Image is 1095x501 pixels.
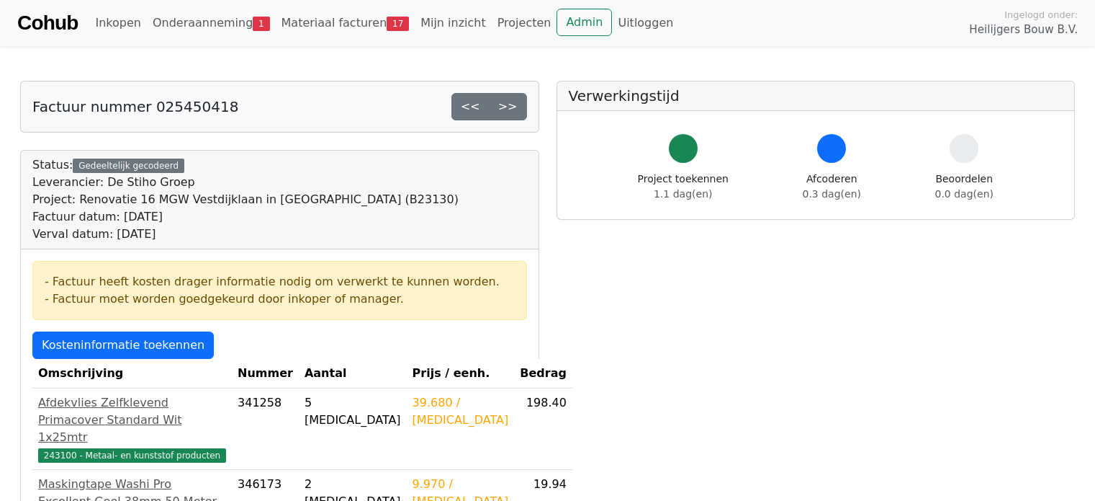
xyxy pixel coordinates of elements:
div: Leverancier: De Stiho Groep [32,174,459,191]
span: 243100 - Metaal- en kunststof producten [38,448,226,463]
a: Mijn inzicht [415,9,492,37]
a: Afdekvlies Zelfklevend Primacover Standard Wit 1x25mtr243100 - Metaal- en kunststof producten [38,394,226,464]
span: 1 [253,17,269,31]
h5: Factuur nummer 025450418 [32,98,238,115]
span: 0.0 dag(en) [935,188,993,200]
span: 17 [387,17,409,31]
h5: Verwerkingstijd [569,87,1063,105]
span: 1.1 dag(en) [654,188,712,200]
div: Afdekvlies Zelfklevend Primacover Standard Wit 1x25mtr [38,394,226,446]
div: Factuur datum: [DATE] [32,208,459,226]
span: 0.3 dag(en) [803,188,861,200]
a: >> [489,93,527,120]
div: Status: [32,156,459,243]
div: 39.680 / [MEDICAL_DATA] [413,394,509,429]
td: 198.40 [514,389,572,470]
div: Afcoderen [803,172,861,202]
div: Beoordelen [935,172,993,202]
th: Aantal [299,359,407,389]
a: Cohub [17,6,78,40]
a: << [451,93,490,120]
a: Inkopen [89,9,146,37]
div: Gedeeltelijk gecodeerd [73,159,184,173]
div: - Factuur heeft kosten drager informatie nodig om verwerkt te kunnen worden. [45,273,515,291]
th: Omschrijving [32,359,232,389]
a: Uitloggen [612,9,679,37]
span: Heilijgers Bouw B.V. [969,22,1078,38]
td: 341258 [232,389,299,470]
div: Project toekennen [638,172,729,202]
a: Onderaanneming1 [147,9,276,37]
a: Admin [556,9,612,36]
a: Kosteninformatie toekennen [32,332,214,359]
div: Verval datum: [DATE] [32,226,459,243]
th: Prijs / eenh. [407,359,515,389]
th: Nummer [232,359,299,389]
div: Project: Renovatie 16 MGW Vestdijklaan in [GEOGRAPHIC_DATA] (B23130) [32,191,459,208]
a: Materiaal facturen17 [276,9,415,37]
div: - Factuur moet worden goedgekeurd door inkoper of manager. [45,291,515,308]
th: Bedrag [514,359,572,389]
div: 5 [MEDICAL_DATA] [305,394,401,429]
a: Projecten [492,9,557,37]
span: Ingelogd onder: [1004,8,1078,22]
